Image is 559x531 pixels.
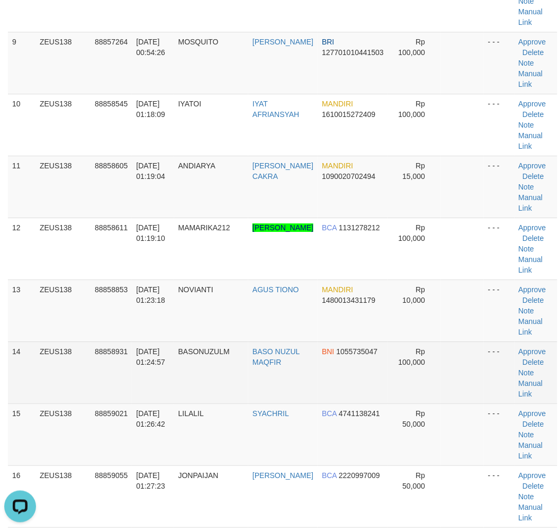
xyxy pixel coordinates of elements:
a: Manual Link [519,69,543,88]
a: AGUS TIONO [253,285,299,294]
a: Note [519,368,535,377]
span: MANDIRI [322,161,353,170]
a: Manual Link [519,317,543,336]
a: Note [519,245,535,253]
span: [DATE] 01:27:23 [136,471,165,490]
span: BRI [322,38,334,46]
a: Delete [522,358,544,366]
a: Delete [522,296,544,304]
a: Delete [522,110,544,119]
span: IYATOI [178,100,202,108]
a: Manual Link [519,7,543,26]
span: BASONUZULM [178,347,230,356]
span: Copy 1610015272409 to clipboard [322,110,375,119]
span: Rp 50,000 [403,409,426,428]
a: [PERSON_NAME] [253,38,313,46]
span: LILALIL [178,409,204,418]
span: Copy 1480013431179 to clipboard [322,296,375,304]
a: Manual Link [519,131,543,150]
a: BASO NUZUL MAQFIR [253,347,300,366]
span: [DATE] 01:18:09 [136,100,165,119]
a: Delete [522,420,544,428]
span: MOSQUITO [178,38,219,46]
td: ZEUS138 [35,341,91,403]
span: Copy 1131278212 to clipboard [339,223,380,232]
a: Manual Link [519,441,543,460]
a: Approve [519,100,546,108]
td: - - - [484,94,514,156]
span: [DATE] 01:19:10 [136,223,165,242]
a: Approve [519,161,546,170]
a: Manual Link [519,379,543,398]
a: Note [519,183,535,191]
a: Note [519,307,535,315]
span: 88859055 [95,471,128,480]
td: 12 [8,218,35,280]
td: ZEUS138 [35,403,91,465]
a: [PERSON_NAME] [253,223,313,232]
td: 11 [8,156,35,218]
a: IYAT AFRIANSYAH [253,100,299,119]
span: 88858931 [95,347,128,356]
td: ZEUS138 [35,156,91,218]
span: [DATE] 01:23:18 [136,285,165,304]
td: - - - [484,403,514,465]
td: ZEUS138 [35,94,91,156]
a: Delete [522,482,544,490]
span: 88858611 [95,223,128,232]
span: Rp 50,000 [403,471,426,490]
span: JONPAIJAN [178,471,219,480]
td: 13 [8,280,35,341]
span: Copy 1055735047 to clipboard [337,347,378,356]
a: Approve [519,285,546,294]
span: MANDIRI [322,285,353,294]
td: 16 [8,465,35,527]
td: - - - [484,341,514,403]
span: ANDIARYA [178,161,215,170]
td: 9 [8,32,35,94]
span: BNI [322,347,334,356]
a: Delete [522,48,544,57]
button: Open LiveChat chat widget [4,4,36,36]
td: - - - [484,280,514,341]
a: Manual Link [519,193,543,212]
span: [DATE] 01:26:42 [136,409,165,428]
span: BCA [322,471,337,480]
span: 88858853 [95,285,128,294]
span: Copy 1090020702494 to clipboard [322,172,375,181]
a: Note [519,430,535,439]
span: Rp 100,000 [399,38,426,57]
span: NOVIANTI [178,285,213,294]
td: ZEUS138 [35,465,91,527]
td: ZEUS138 [35,218,91,280]
span: Rp 100,000 [399,100,426,119]
span: MAMARIKA212 [178,223,230,232]
td: - - - [484,218,514,280]
span: [DATE] 01:19:04 [136,161,165,181]
td: ZEUS138 [35,32,91,94]
a: Approve [519,471,546,480]
a: Note [519,121,535,129]
a: Approve [519,409,546,418]
span: Rp 100,000 [399,223,426,242]
span: [DATE] 00:54:26 [136,38,165,57]
a: SYACHRIL [253,409,289,418]
td: 15 [8,403,35,465]
span: BCA [322,223,337,232]
span: Copy 2220997009 to clipboard [339,471,380,480]
td: 10 [8,94,35,156]
a: Delete [522,234,544,242]
span: 88858545 [95,100,128,108]
a: Approve [519,223,546,232]
span: MANDIRI [322,100,353,108]
span: Copy 4741138241 to clipboard [339,409,380,418]
span: Rp 15,000 [403,161,426,181]
span: Copy 127701010441503 to clipboard [322,48,384,57]
span: Rp 10,000 [403,285,426,304]
span: BCA [322,409,337,418]
a: Note [519,59,535,67]
a: [PERSON_NAME] [253,471,313,480]
span: 88858605 [95,161,128,170]
td: - - - [484,156,514,218]
a: [PERSON_NAME] CAKRA [253,161,313,181]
